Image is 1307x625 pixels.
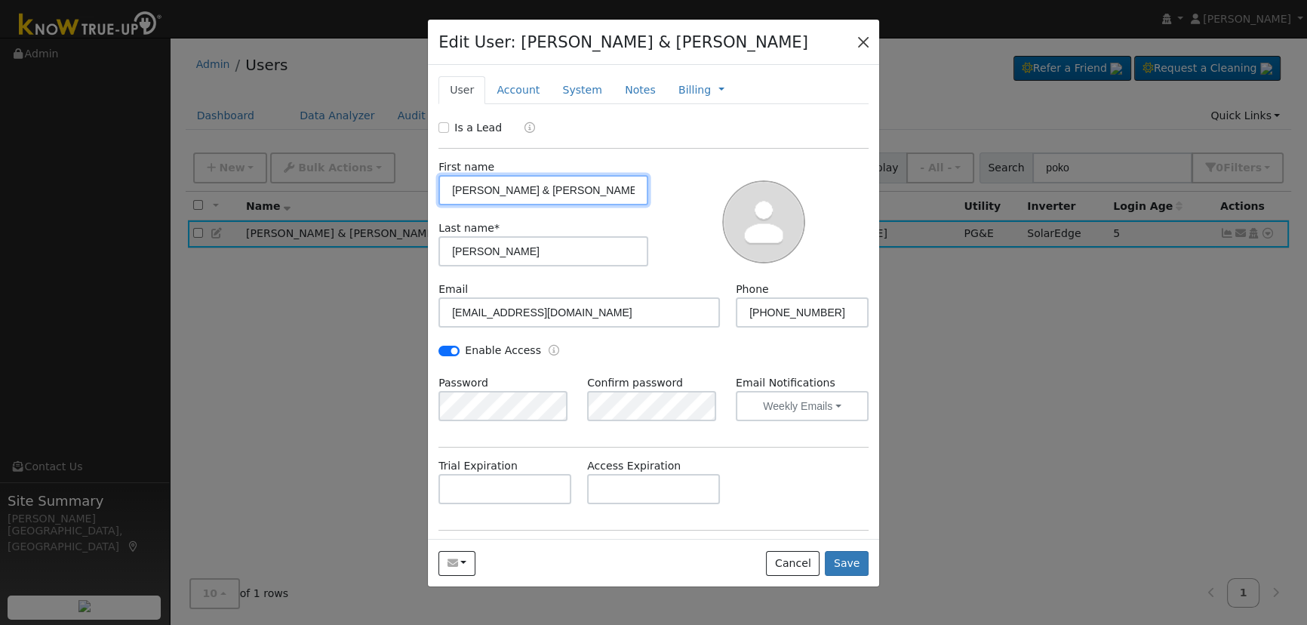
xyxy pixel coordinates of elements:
button: Weekly Emails [736,391,869,421]
a: Billing [678,82,711,98]
button: Save [825,551,869,577]
a: Lead [513,120,535,137]
label: Email [438,282,468,297]
a: User [438,76,485,104]
label: Enable Access [465,343,541,359]
label: Access Expiration [587,458,681,474]
label: Confirm password [587,375,683,391]
a: Enable Access [549,343,559,360]
label: Email Notifications [736,375,869,391]
h4: Edit User: [PERSON_NAME] & [PERSON_NAME] [438,30,808,54]
button: Cancel [766,551,820,577]
label: Phone [736,282,769,297]
label: Password [438,375,488,391]
label: Is a Lead [454,120,502,136]
button: craigpokorny@ymail.com [438,551,475,577]
span: Required [494,222,500,234]
label: Trial Expiration [438,458,518,474]
label: Last name [438,220,500,236]
input: Is a Lead [438,122,449,133]
a: System [551,76,614,104]
label: First name [438,159,494,175]
a: Notes [614,76,667,104]
a: Account [485,76,551,104]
